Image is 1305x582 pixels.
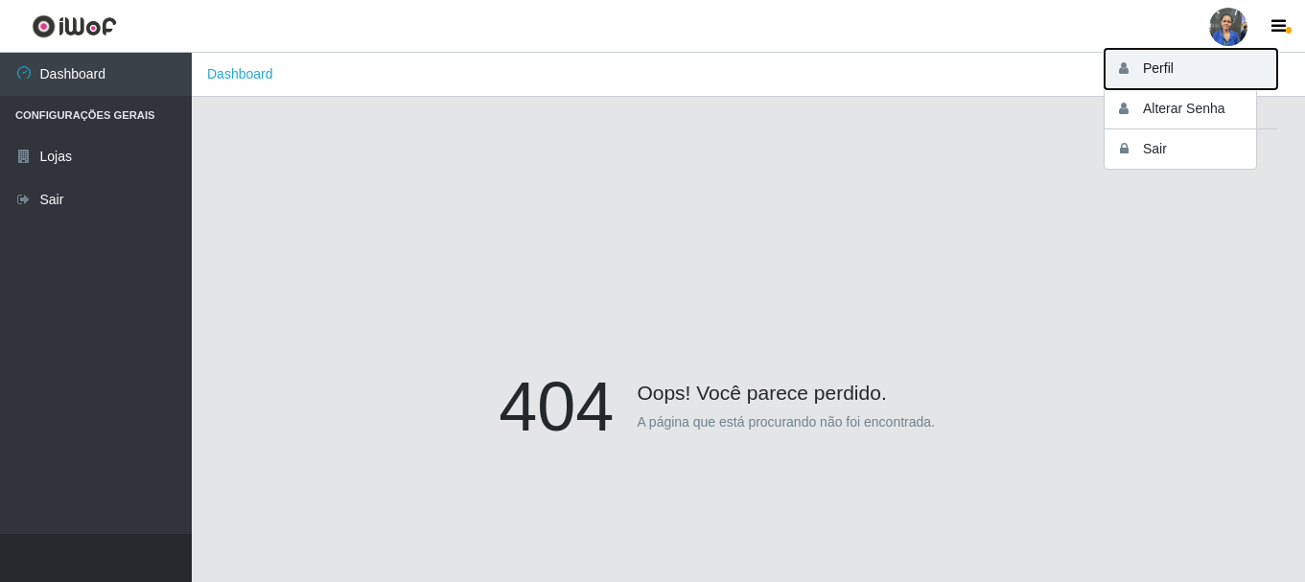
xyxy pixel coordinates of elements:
[499,365,614,448] h1: 404
[1105,89,1277,129] button: Alterar Senha
[192,53,1305,97] nav: breadcrumb
[499,365,998,405] h4: Oops! Você parece perdido.
[1105,129,1277,169] button: Sair
[207,66,273,81] a: Dashboard
[637,412,935,432] p: A página que está procurando não foi encontrada.
[32,14,117,38] img: CoreUI Logo
[1105,49,1277,89] button: Perfil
